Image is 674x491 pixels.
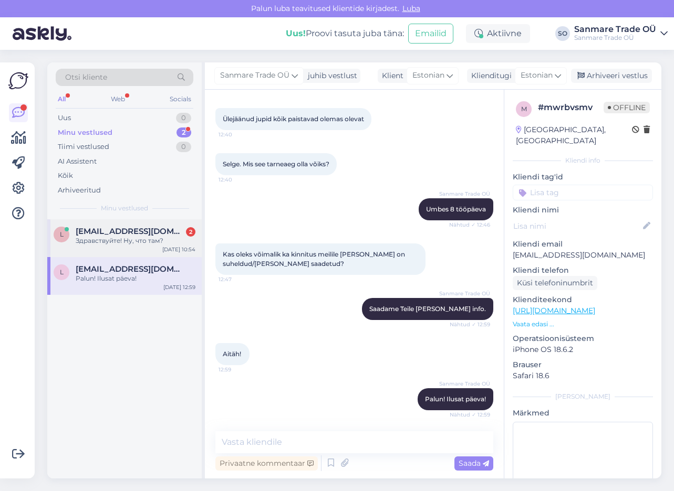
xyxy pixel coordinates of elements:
p: Vaata edasi ... [513,319,653,329]
span: Saadame Teile [PERSON_NAME] info. [369,305,486,313]
div: Sanmare Trade OÜ [574,25,656,34]
span: 12:59 [219,366,258,373]
p: Klienditeekond [513,294,653,305]
div: Здравствуйте! Ну, что там? [76,236,195,245]
span: Nähtud ✓ 12:59 [450,321,490,328]
div: [DATE] 10:54 [162,245,195,253]
p: Kliendi telefon [513,265,653,276]
div: Sanmare Trade OÜ [574,34,656,42]
p: Kliendi email [513,239,653,250]
div: Proovi tasuta juba täna: [286,27,404,40]
div: Kliendi info [513,156,653,165]
span: l [60,268,64,276]
input: Lisa nimi [513,220,641,232]
span: 12:40 [219,131,258,138]
div: Küsi telefoninumbrit [513,276,597,290]
span: Sanmare Trade OÜ [439,380,490,388]
div: 0 [176,113,191,123]
span: Offline [604,102,650,113]
a: [URL][DOMAIN_NAME] [513,306,595,315]
div: Arhiveeritud [58,185,101,196]
div: 2 [177,127,191,138]
div: Tiimi vestlused [58,142,109,152]
span: Sanmare Trade OÜ [220,70,289,81]
div: Kõik [58,170,73,181]
p: Brauser [513,359,653,370]
span: Ülejäänud jupid kõik paistavad olemas olevat [223,115,364,123]
input: Lisa tag [513,185,653,200]
button: Emailid [408,24,453,44]
span: m [521,105,527,113]
div: # mwrbvsmv [538,101,604,114]
span: lenchikshvudka@gmail.com [76,227,185,236]
p: [EMAIL_ADDRESS][DOMAIN_NAME] [513,250,653,261]
div: Klienditugi [467,70,512,81]
div: 0 [176,142,191,152]
span: 12:47 [219,275,258,283]
p: Märkmed [513,408,653,419]
img: Askly Logo [8,71,28,91]
div: Privaatne kommentaar [215,456,318,471]
div: 2 [186,227,195,237]
div: Uus [58,113,71,123]
span: Estonian [521,70,553,81]
span: 12:40 [219,176,258,184]
b: Uus! [286,28,306,38]
span: Umbes 8 tööpäeva [426,205,486,213]
span: Palun! Ilusat päeva! [425,395,486,403]
span: Nähtud ✓ 12:46 [449,221,490,229]
span: l [60,230,64,238]
div: Arhiveeri vestlus [571,69,652,83]
div: [DATE] 12:59 [163,283,195,291]
span: Minu vestlused [101,204,148,213]
p: Safari 18.6 [513,370,653,381]
a: Sanmare Trade OÜSanmare Trade OÜ [574,25,668,42]
div: Minu vestlused [58,127,112,138]
span: Kas oleks võimalik ka kinnitus meilile [PERSON_NAME] on suheldud/[PERSON_NAME] saadetud? [223,250,407,268]
div: Web [109,92,127,106]
span: labioliver@outlook.com [76,264,185,274]
span: Nähtud ✓ 12:59 [450,411,490,419]
span: Sanmare Trade OÜ [439,190,490,198]
span: Otsi kliente [65,72,107,83]
div: [PERSON_NAME] [513,392,653,401]
div: Klient [378,70,403,81]
div: AI Assistent [58,156,97,167]
div: juhib vestlust [304,70,357,81]
div: Palun! Ilusat päeva! [76,274,195,283]
span: Aitäh! [223,350,241,358]
p: Kliendi nimi [513,205,653,216]
div: All [56,92,68,106]
p: Kliendi tag'id [513,172,653,183]
div: [GEOGRAPHIC_DATA], [GEOGRAPHIC_DATA] [516,124,632,146]
span: Saada [459,458,489,468]
p: iPhone OS 18.6.2 [513,344,653,355]
div: SO [555,26,570,41]
div: Aktiivne [466,24,530,43]
span: Estonian [412,70,444,81]
span: Sanmare Trade OÜ [439,290,490,297]
span: Luba [399,4,423,13]
p: Operatsioonisüsteem [513,333,653,344]
div: Socials [168,92,193,106]
span: Selge. Mis see tarneaeg olla võiks? [223,160,329,168]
